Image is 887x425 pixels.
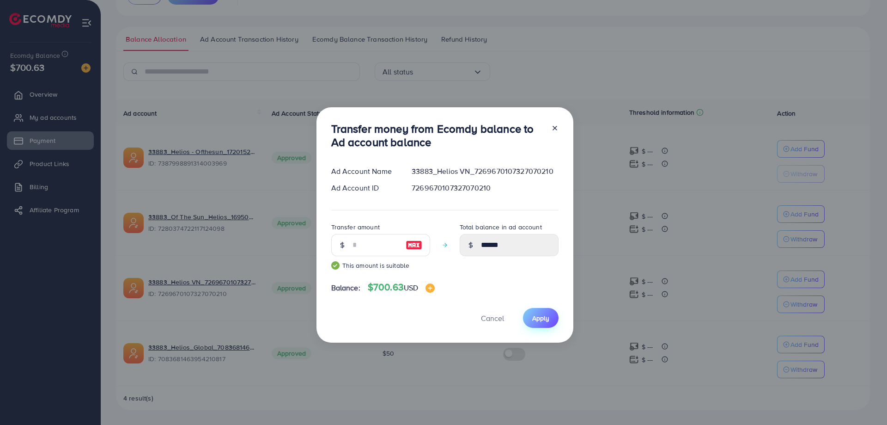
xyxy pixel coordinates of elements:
[331,222,380,232] label: Transfer amount
[368,282,435,293] h4: $700.63
[523,308,559,328] button: Apply
[460,222,542,232] label: Total balance in ad account
[331,122,544,149] h3: Transfer money from Ecomdy balance to Ad account balance
[481,313,504,323] span: Cancel
[425,283,435,293] img: image
[848,383,880,418] iframe: Chat
[406,240,422,251] img: image
[404,166,565,177] div: 33883_Helios VN_7269670107327070210
[324,183,405,193] div: Ad Account ID
[331,283,360,293] span: Balance:
[324,166,405,177] div: Ad Account Name
[331,261,340,270] img: guide
[331,261,430,270] small: This amount is suitable
[404,183,565,193] div: 7269670107327070210
[532,314,549,323] span: Apply
[469,308,516,328] button: Cancel
[404,283,418,293] span: USD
